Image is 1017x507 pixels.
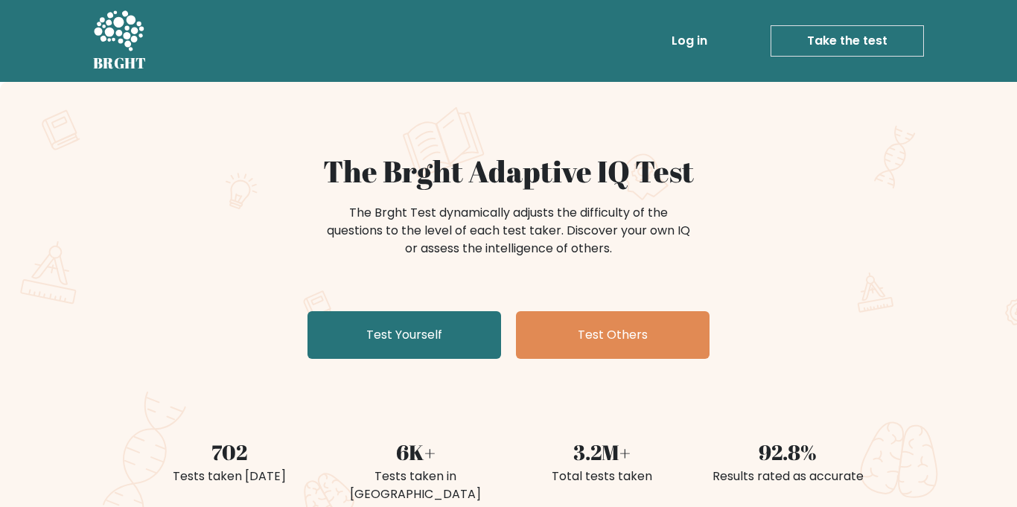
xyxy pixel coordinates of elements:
a: Test Others [516,311,710,359]
div: 702 [145,436,313,468]
a: Log in [666,26,713,56]
h1: The Brght Adaptive IQ Test [145,153,872,189]
div: The Brght Test dynamically adjusts the difficulty of the questions to the level of each test take... [322,204,695,258]
div: Tests taken in [GEOGRAPHIC_DATA] [331,468,500,503]
h5: BRGHT [93,54,147,72]
div: 6K+ [331,436,500,468]
div: 92.8% [704,436,872,468]
a: BRGHT [93,6,147,76]
div: Total tests taken [517,468,686,485]
div: Tests taken [DATE] [145,468,313,485]
a: Take the test [771,25,924,57]
a: Test Yourself [307,311,501,359]
div: 3.2M+ [517,436,686,468]
div: Results rated as accurate [704,468,872,485]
